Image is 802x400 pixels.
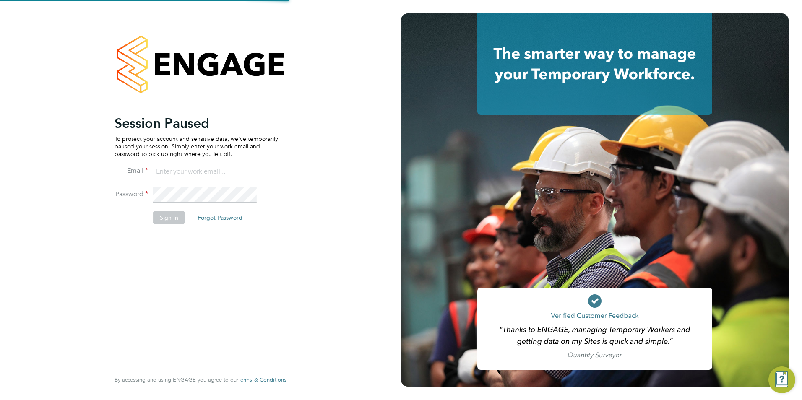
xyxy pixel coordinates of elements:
span: By accessing and using ENGAGE you agree to our [115,376,286,383]
input: Enter your work email... [153,164,257,179]
label: Password [115,190,148,199]
h2: Session Paused [115,115,278,132]
label: Email [115,166,148,175]
a: Terms & Conditions [238,377,286,383]
button: Forgot Password [191,211,249,224]
p: To protect your account and sensitive data, we've temporarily paused your session. Simply enter y... [115,135,278,158]
button: Sign In [153,211,185,224]
button: Engage Resource Center [768,366,795,393]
